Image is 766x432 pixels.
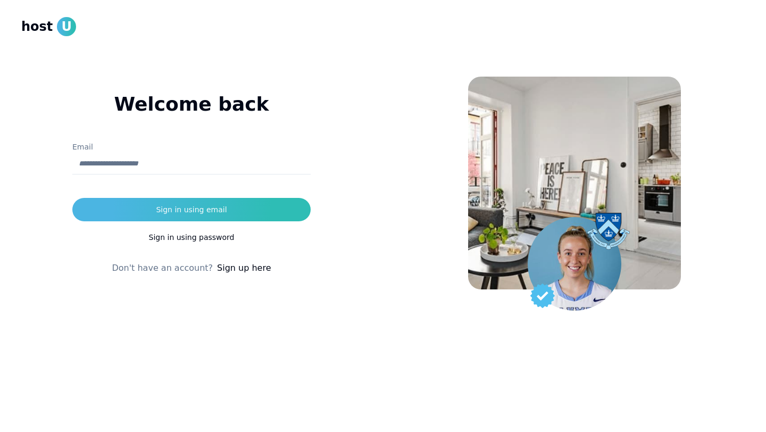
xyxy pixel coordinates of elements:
[21,17,76,36] a: hostU
[587,213,630,250] img: Columbia university
[72,94,311,115] h1: Welcome back
[217,262,271,275] a: Sign up here
[72,226,311,249] button: Sign in using password
[72,198,311,221] button: Sign in using email
[156,204,227,215] div: Sign in using email
[21,18,53,35] span: host
[468,77,681,289] img: House Background
[112,262,213,275] span: Don't have an account?
[72,143,93,151] label: Email
[57,17,76,36] span: U
[528,217,621,311] img: Student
